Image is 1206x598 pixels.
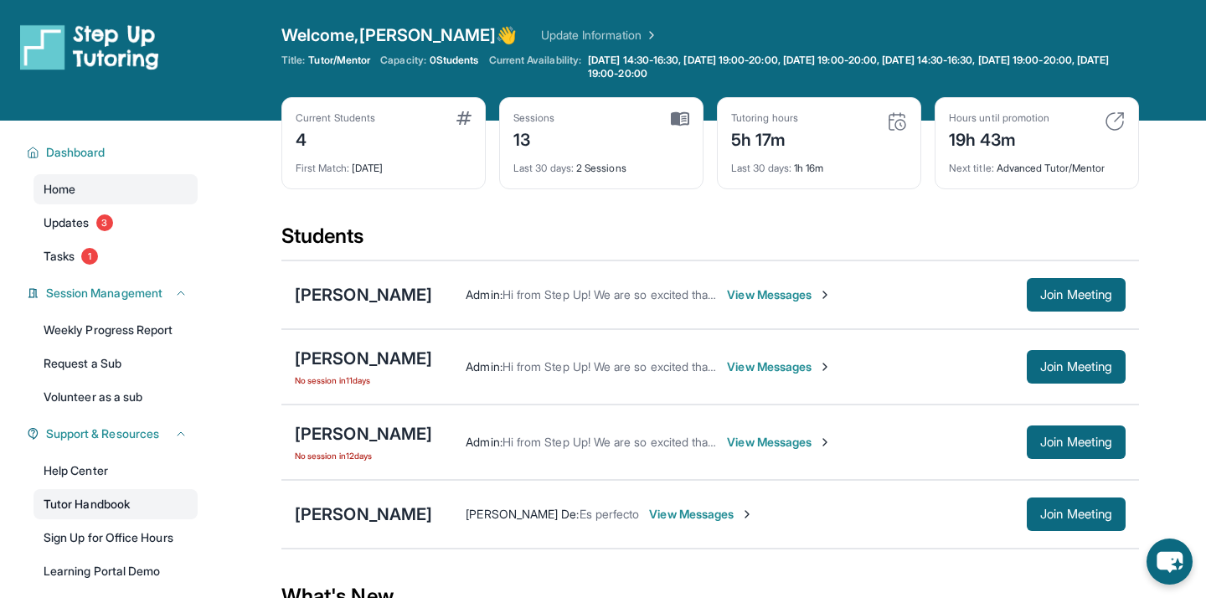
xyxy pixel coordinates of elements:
[1027,497,1126,531] button: Join Meeting
[513,162,574,174] span: Last 30 days :
[1040,362,1112,372] span: Join Meeting
[33,556,198,586] a: Learning Portal Demo
[949,111,1049,125] div: Hours until promotion
[281,223,1139,260] div: Students
[46,285,162,302] span: Session Management
[949,152,1125,175] div: Advanced Tutor/Mentor
[39,285,188,302] button: Session Management
[588,54,1136,80] span: [DATE] 14:30-16:30, [DATE] 19:00-20:00, [DATE] 19:00-20:00, [DATE] 14:30-16:30, [DATE] 19:00-20:0...
[1040,509,1112,519] span: Join Meeting
[380,54,426,67] span: Capacity:
[33,382,198,412] a: Volunteer as a sub
[649,506,754,523] span: View Messages
[489,54,581,80] span: Current Availability:
[1147,539,1193,585] button: chat-button
[949,162,994,174] span: Next title :
[1105,111,1125,131] img: card
[296,162,349,174] span: First Match :
[731,162,791,174] span: Last 30 days :
[466,435,502,449] span: Admin :
[731,152,907,175] div: 1h 16m
[818,436,832,449] img: Chevron-Right
[295,374,432,387] span: No session in 11 days
[513,111,555,125] div: Sessions
[1040,437,1112,447] span: Join Meeting
[430,54,479,67] span: 0 Students
[44,248,75,265] span: Tasks
[296,125,375,152] div: 4
[671,111,689,126] img: card
[33,174,198,204] a: Home
[740,508,754,521] img: Chevron-Right
[39,144,188,161] button: Dashboard
[731,125,798,152] div: 5h 17m
[818,288,832,302] img: Chevron-Right
[295,283,432,307] div: [PERSON_NAME]
[33,208,198,238] a: Updates3
[1027,425,1126,459] button: Join Meeting
[33,489,198,519] a: Tutor Handbook
[46,425,159,442] span: Support & Resources
[44,214,90,231] span: Updates
[33,456,198,486] a: Help Center
[295,422,432,446] div: [PERSON_NAME]
[33,315,198,345] a: Weekly Progress Report
[44,181,75,198] span: Home
[39,425,188,442] button: Support & Resources
[295,347,432,370] div: [PERSON_NAME]
[642,27,658,44] img: Chevron Right
[308,54,370,67] span: Tutor/Mentor
[727,358,832,375] span: View Messages
[466,287,502,302] span: Admin :
[727,434,832,451] span: View Messages
[281,54,305,67] span: Title:
[281,23,518,47] span: Welcome, [PERSON_NAME] 👋
[20,23,159,70] img: logo
[96,214,113,231] span: 3
[81,248,98,265] span: 1
[295,503,432,526] div: [PERSON_NAME]
[46,144,106,161] span: Dashboard
[887,111,907,131] img: card
[296,111,375,125] div: Current Students
[466,359,502,374] span: Admin :
[296,152,472,175] div: [DATE]
[1027,278,1126,312] button: Join Meeting
[1040,290,1112,300] span: Join Meeting
[513,152,689,175] div: 2 Sessions
[33,523,198,553] a: Sign Up for Office Hours
[731,111,798,125] div: Tutoring hours
[513,125,555,152] div: 13
[818,360,832,374] img: Chevron-Right
[541,27,658,44] a: Update Information
[580,507,640,521] span: Es perfecto
[295,449,432,462] span: No session in 12 days
[1027,350,1126,384] button: Join Meeting
[33,348,198,379] a: Request a Sub
[466,507,579,521] span: [PERSON_NAME] De :
[585,54,1139,80] a: [DATE] 14:30-16:30, [DATE] 19:00-20:00, [DATE] 19:00-20:00, [DATE] 14:30-16:30, [DATE] 19:00-20:0...
[456,111,472,125] img: card
[33,241,198,271] a: Tasks1
[727,286,832,303] span: View Messages
[949,125,1049,152] div: 19h 43m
